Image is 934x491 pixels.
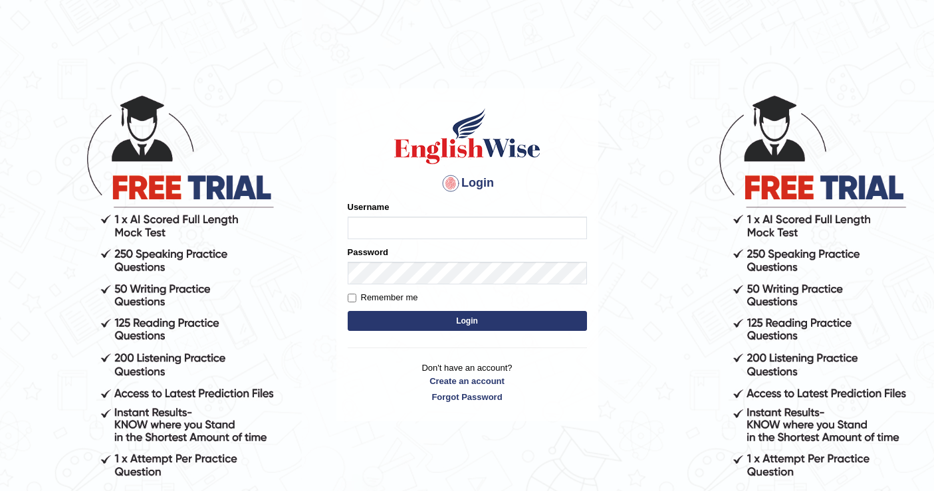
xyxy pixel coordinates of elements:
label: Remember me [348,291,418,304]
img: Logo of English Wise sign in for intelligent practice with AI [392,106,543,166]
label: Password [348,246,388,258]
a: Create an account [348,375,587,387]
a: Forgot Password [348,391,587,403]
input: Remember me [348,294,356,302]
h4: Login [348,173,587,194]
button: Login [348,311,587,331]
label: Username [348,201,390,213]
p: Don't have an account? [348,361,587,403]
